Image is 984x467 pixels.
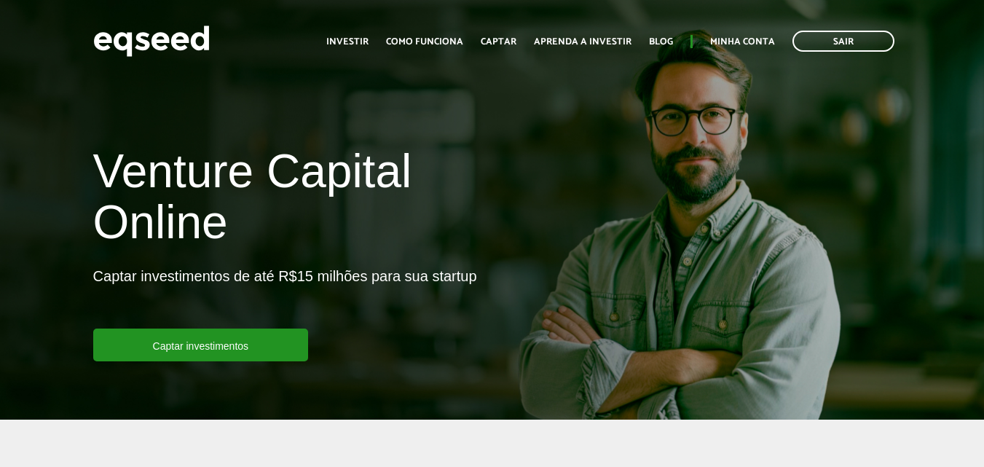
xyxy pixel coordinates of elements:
h1: Venture Capital Online [93,146,481,256]
a: Blog [649,37,673,47]
a: Captar [481,37,516,47]
a: Minha conta [710,37,775,47]
a: Como funciona [386,37,463,47]
img: EqSeed [93,22,210,60]
a: Captar investimentos [93,329,309,361]
a: Investir [326,37,369,47]
a: Aprenda a investir [534,37,631,47]
p: Captar investimentos de até R$15 milhões para sua startup [93,267,477,329]
a: Sair [792,31,894,52]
